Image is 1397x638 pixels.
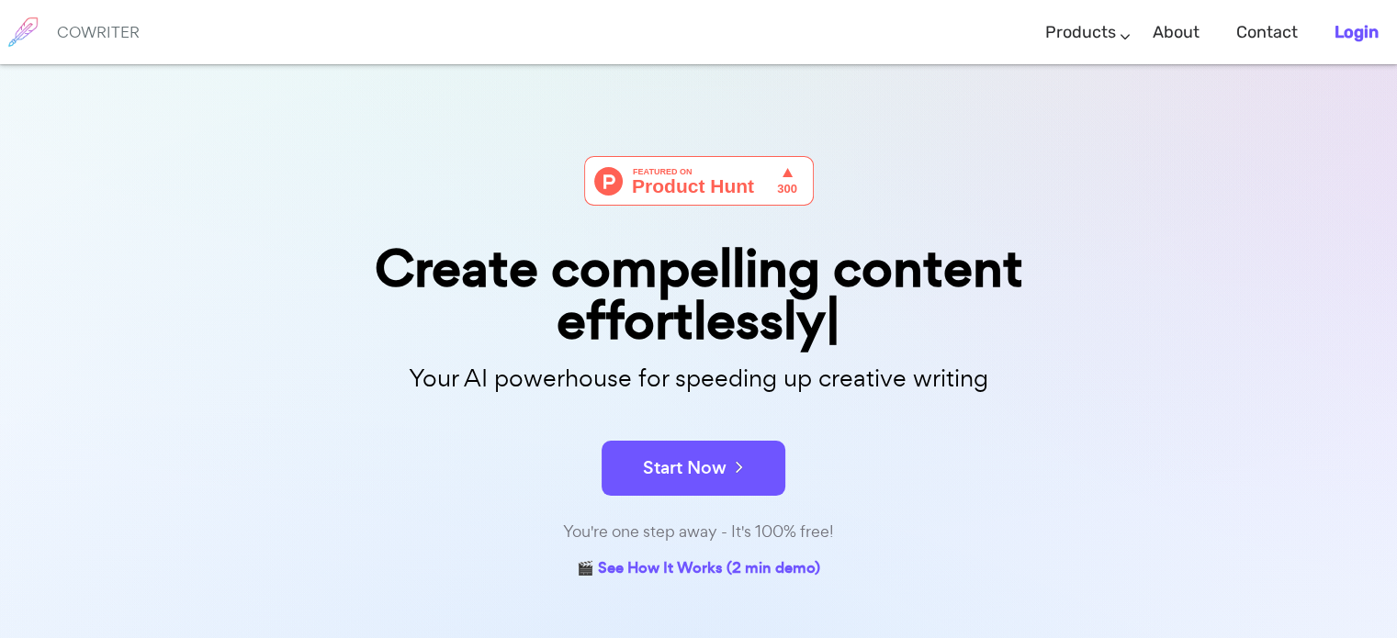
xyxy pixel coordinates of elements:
a: 🎬 See How It Works (2 min demo) [577,555,820,584]
div: Create compelling content effortlessly [240,242,1158,347]
a: Contact [1236,6,1298,60]
p: Your AI powerhouse for speeding up creative writing [240,359,1158,398]
button: Start Now [602,441,785,496]
div: You're one step away - It's 100% free! [240,519,1158,545]
h6: COWRITER [57,24,140,40]
a: Login [1335,6,1379,60]
b: Login [1335,22,1379,42]
a: About [1153,6,1200,60]
a: Products [1045,6,1116,60]
img: Cowriter - Your AI buddy for speeding up creative writing | Product Hunt [584,156,814,206]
